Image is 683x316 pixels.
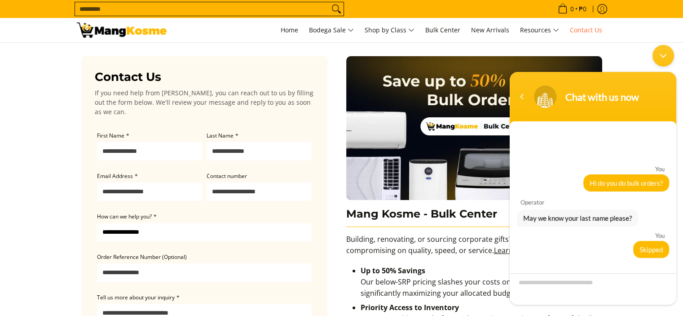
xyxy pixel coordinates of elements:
a: Bodega Sale [304,18,358,42]
span: Home [281,26,298,34]
span: Tell us more about your inquiry [97,294,175,301]
li: Our below-SRP pricing slashes your costs on top-brand appliances, significantly maximizing your a... [361,265,602,302]
nav: Main Menu [176,18,607,42]
span: ₱0 [577,6,588,12]
span: Last Name [207,132,234,139]
span: • [555,4,589,14]
h3: Contact Us [95,70,314,85]
span: Resources [520,25,559,36]
a: Learn More [494,245,533,255]
span: Bulk Center [425,26,460,34]
iframe: SalesIQ Chatwindow [505,40,681,309]
span: Shop by Class [365,25,414,36]
a: Contact Us [565,18,607,42]
strong: Up to 50% Savings [361,266,425,276]
span: New Arrivals [471,26,509,34]
span: First Name [97,132,124,139]
img: Contact Us Today! l Mang Kosme - Home Appliance Warehouse Sale [77,22,167,38]
h3: Mang Kosme - Bulk Center [346,207,602,227]
a: Resources [516,18,564,42]
strong: Priority Access to Inventory [361,303,459,312]
span: Order Reference Number (Optional) [97,253,187,261]
button: Search [329,2,344,16]
span: How can we help you? [97,213,152,220]
span: Email Address [97,172,133,180]
a: Bulk Center [421,18,465,42]
span: Contact number [207,172,247,180]
span: 0 [569,6,575,12]
p: Building, renovating, or sourcing corporate gifts? Save costs without compromising on quality, sp... [346,234,602,265]
span: Bodega Sale [309,25,354,36]
a: New Arrivals [467,18,514,42]
a: Home [276,18,303,42]
p: If you need help from [PERSON_NAME], you can reach out to us by filling out the form below. We'll... [95,88,314,116]
span: Contact Us [570,26,602,34]
a: Shop by Class [360,18,419,42]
